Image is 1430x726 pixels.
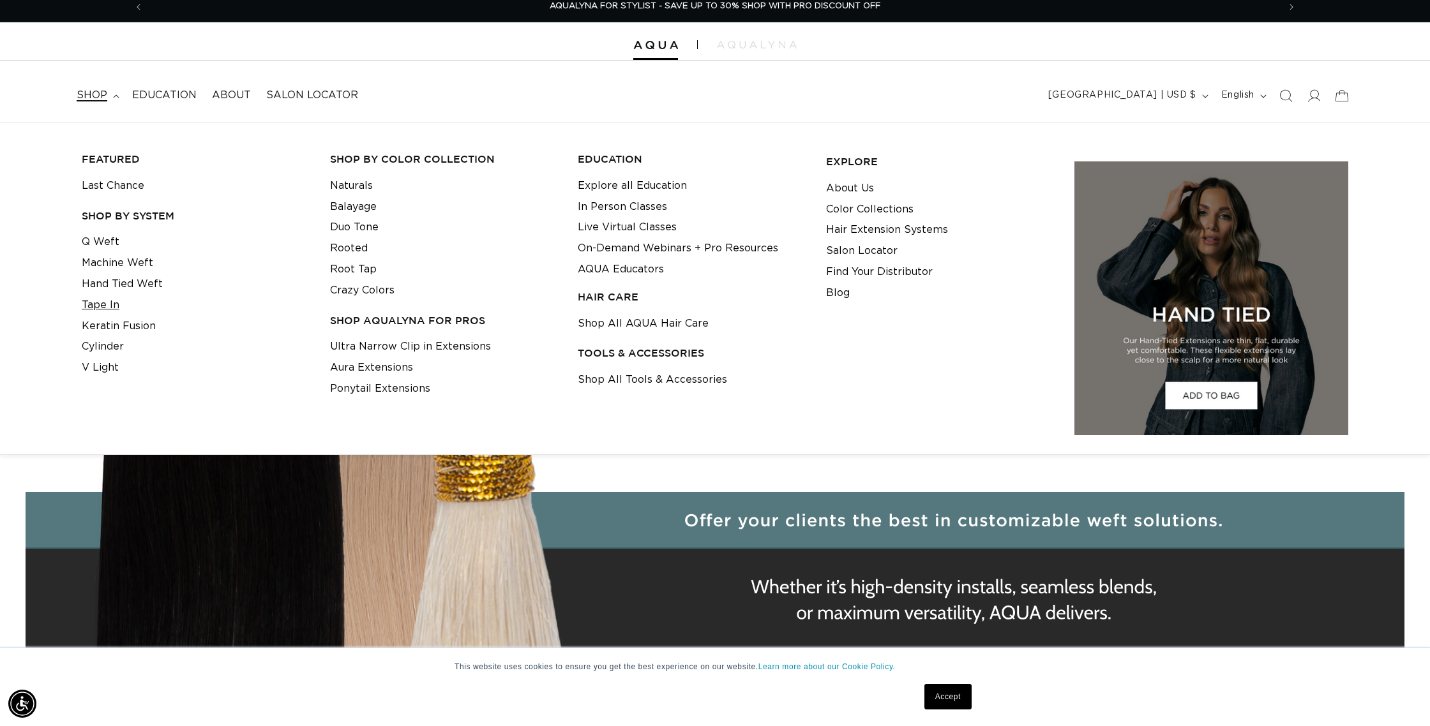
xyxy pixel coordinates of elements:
[82,253,153,274] a: Machine Weft
[1048,89,1196,102] span: [GEOGRAPHIC_DATA] | USD $
[578,346,806,360] h3: TOOLS & ACCESSORIES
[578,369,727,390] a: Shop All Tools & Accessories
[1041,84,1214,108] button: [GEOGRAPHIC_DATA] | USD $
[578,313,709,334] a: Shop All AQUA Hair Care
[330,259,377,280] a: Root Tap
[550,2,880,10] span: AQUALYNA FOR STYLIST - SAVE UP TO 30% SHOP WITH PRO DISCOUNT OFF
[578,290,806,304] h3: HAIR CARE
[82,209,310,223] h3: SHOP BY SYSTEM
[578,152,806,166] h3: EDUCATION
[578,238,778,259] a: On-Demand Webinars + Pro Resources
[330,217,379,238] a: Duo Tone
[758,662,896,671] a: Learn more about our Cookie Policy.
[826,178,874,199] a: About Us
[826,155,1055,168] h3: EXPLORE
[826,219,948,241] a: Hair Extension Systems
[82,357,119,378] a: V Light
[1214,84,1272,108] button: English
[82,295,119,316] a: Tape In
[578,175,687,196] a: Explore all Education
[633,41,678,50] img: Aqua Hair Extensions
[1221,89,1254,102] span: English
[330,196,377,218] a: Balayage
[330,378,430,399] a: Ponytail Extensions
[578,217,677,238] a: Live Virtual Classes
[204,81,259,110] a: About
[924,684,972,709] a: Accept
[82,274,163,295] a: Hand Tied Weft
[330,238,368,259] a: Rooted
[82,336,124,357] a: Cylinder
[455,661,975,672] p: This website uses cookies to ensure you get the best experience on our website.
[8,690,36,718] div: Accessibility Menu
[69,81,124,110] summary: shop
[330,314,559,327] h3: Shop AquaLyna for Pros
[330,280,395,301] a: Crazy Colors
[1272,82,1300,110] summary: Search
[330,152,559,166] h3: Shop by Color Collection
[330,175,373,196] a: Naturals
[124,81,204,110] a: Education
[826,283,850,304] a: Blog
[82,316,156,337] a: Keratin Fusion
[826,262,933,283] a: Find Your Distributor
[259,81,366,110] a: Salon Locator
[826,199,914,220] a: Color Collections
[578,259,664,280] a: AQUA Educators
[578,196,667,218] a: In Person Classes
[717,41,797,48] img: aqualyna.com
[212,89,251,102] span: About
[82,175,144,196] a: Last Chance
[82,232,119,253] a: Q Weft
[330,357,413,378] a: Aura Extensions
[266,89,358,102] span: Salon Locator
[82,152,310,166] h3: FEATURED
[77,89,107,102] span: shop
[826,241,898,262] a: Salon Locator
[132,89,197,102] span: Education
[330,336,491,357] a: Ultra Narrow Clip in Extensions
